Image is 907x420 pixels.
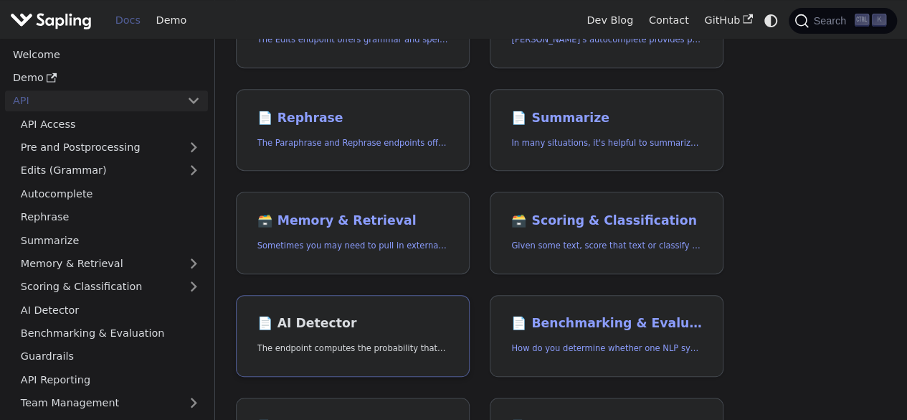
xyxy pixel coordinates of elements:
[13,346,208,367] a: Guardrails
[13,393,208,414] a: Team Management
[511,213,702,229] h2: Scoring & Classification
[257,239,448,253] p: Sometimes you may need to pull in external information that doesn't fit in the context size of an...
[257,136,448,150] p: The Paraphrase and Rephrase endpoints offer paraphrasing for particular styles.
[236,192,470,274] a: 🗃️ Memory & RetrievalSometimes you may need to pull in external information that doesn't fit in t...
[641,9,697,32] a: Contact
[13,207,208,228] a: Rephrase
[511,33,702,47] p: Sapling's autocomplete provides predictions of the next few characters or words
[13,183,208,204] a: Autocomplete
[257,33,448,47] p: The Edits endpoint offers grammar and spell checking.
[13,253,208,274] a: Memory & Retrieval
[511,316,702,332] h2: Benchmarking & Evaluation
[257,213,448,229] h2: Memory & Retrieval
[148,9,194,32] a: Demo
[789,8,896,34] button: Search (Ctrl+K)
[490,192,723,274] a: 🗃️ Scoring & ClassificationGiven some text, score that text or classify it into one of a set of p...
[13,113,208,134] a: API Access
[511,342,702,355] p: How do you determine whether one NLP system that suggests edits
[257,316,448,332] h2: AI Detector
[13,299,208,320] a: AI Detector
[511,136,702,150] p: In many situations, it's helpful to summarize a longer document into a shorter, more easily diges...
[872,14,886,27] kbd: K
[236,295,470,378] a: 📄️ AI DetectorThe endpoint computes the probability that a piece of text is AI-generated,
[13,323,208,344] a: Benchmarking & Evaluation
[761,10,782,31] button: Switch between dark and light mode (currently system mode)
[13,369,208,390] a: API Reporting
[809,15,855,27] span: Search
[10,10,97,31] a: Sapling.ai
[257,111,448,126] h2: Rephrase
[10,10,92,31] img: Sapling.ai
[13,137,208,158] a: Pre and Postprocessing
[490,295,723,378] a: 📄️ Benchmarking & EvaluationHow do you determine whether one NLP system that suggests edits
[5,67,208,88] a: Demo
[236,89,470,172] a: 📄️ RephraseThe Paraphrase and Rephrase endpoints offer paraphrasing for particular styles.
[13,160,208,181] a: Edits (Grammar)
[511,239,702,253] p: Given some text, score that text or classify it into one of a set of pre-specified categories.
[179,90,208,111] button: Collapse sidebar category 'API'
[5,90,179,111] a: API
[511,111,702,126] h2: Summarize
[696,9,760,32] a: GitHub
[579,9,640,32] a: Dev Blog
[490,89,723,172] a: 📄️ SummarizeIn many situations, it's helpful to summarize a longer document into a shorter, more ...
[108,9,148,32] a: Docs
[257,342,448,355] p: The endpoint computes the probability that a piece of text is AI-generated,
[13,276,208,297] a: Scoring & Classification
[13,230,208,251] a: Summarize
[5,44,208,65] a: Welcome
